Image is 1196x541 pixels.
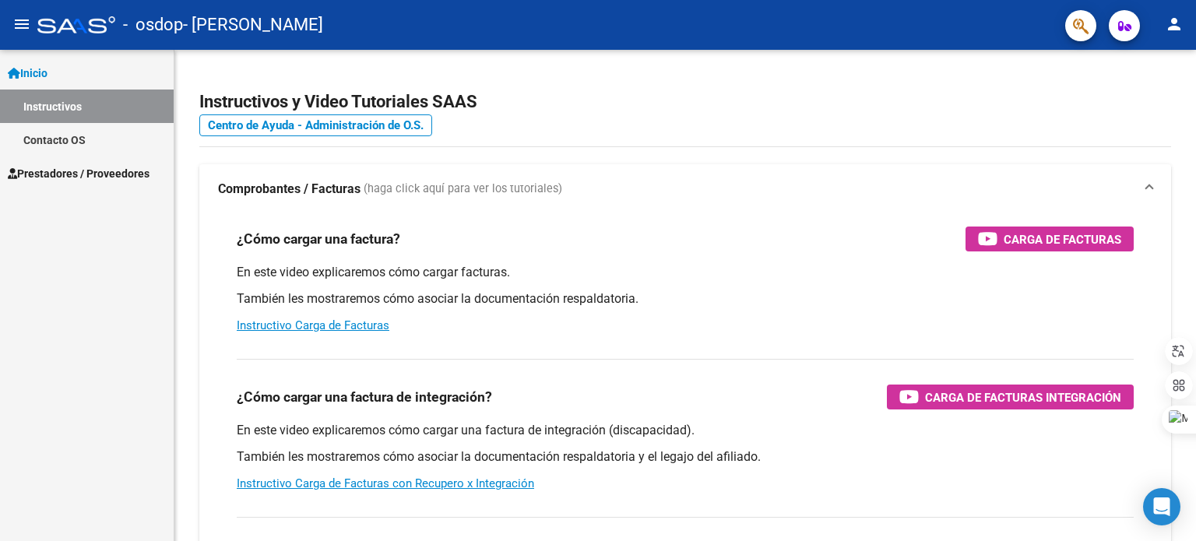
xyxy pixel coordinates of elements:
span: - osdop [123,8,183,42]
strong: Comprobantes / Facturas [218,181,361,198]
h3: ¿Cómo cargar una factura? [237,228,400,250]
a: Instructivo Carga de Facturas con Recupero x Integración [237,476,534,490]
h2: Instructivos y Video Tutoriales SAAS [199,87,1171,117]
span: Inicio [8,65,47,82]
h3: ¿Cómo cargar una factura de integración? [237,386,492,408]
p: En este video explicaremos cómo cargar una factura de integración (discapacidad). [237,422,1134,439]
div: Open Intercom Messenger [1143,488,1180,525]
span: - [PERSON_NAME] [183,8,323,42]
a: Instructivo Carga de Facturas [237,318,389,332]
span: Prestadores / Proveedores [8,165,149,182]
p: También les mostraremos cómo asociar la documentación respaldatoria y el legajo del afiliado. [237,448,1134,465]
a: Centro de Ayuda - Administración de O.S. [199,114,432,136]
p: En este video explicaremos cómo cargar facturas. [237,264,1134,281]
mat-icon: person [1165,15,1184,33]
span: (haga click aquí para ver los tutoriales) [364,181,562,198]
span: Carga de Facturas [1004,230,1121,249]
span: Carga de Facturas Integración [925,388,1121,407]
mat-expansion-panel-header: Comprobantes / Facturas (haga click aquí para ver los tutoriales) [199,164,1171,214]
p: También les mostraremos cómo asociar la documentación respaldatoria. [237,290,1134,307]
mat-icon: menu [12,15,31,33]
button: Carga de Facturas Integración [887,385,1134,409]
button: Carga de Facturas [966,227,1134,251]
